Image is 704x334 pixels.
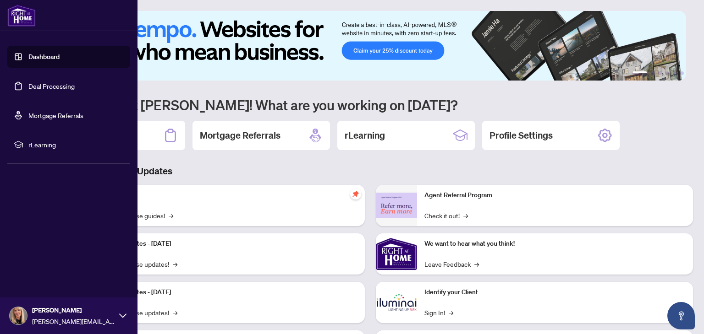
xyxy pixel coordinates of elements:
[673,71,676,75] button: 5
[48,165,693,178] h3: Brokerage & Industry Updates
[350,189,361,199] span: pushpin
[48,96,693,113] h1: Welcome back [PERSON_NAME]! What are you working on [DATE]?
[463,210,468,221] span: →
[32,305,115,315] span: [PERSON_NAME]
[96,190,357,200] p: Self-Help
[658,71,662,75] button: 3
[200,129,280,142] h2: Mortgage Referrals
[96,287,357,297] p: Platform Updates - [DATE]
[424,210,468,221] a: Check it out!→
[376,282,417,323] img: Identify your Client
[424,287,686,297] p: Identify your Client
[424,239,686,249] p: We want to hear what you think!
[376,233,417,275] img: We want to hear what you think!
[28,140,124,150] span: rLearning
[173,307,177,318] span: →
[28,53,60,61] a: Dashboard
[474,259,479,269] span: →
[680,71,684,75] button: 6
[424,190,686,200] p: Agent Referral Program
[28,111,83,119] a: Mortgage Referrals
[376,193,417,218] img: Agent Referral Program
[667,302,695,329] button: Open asap
[10,307,27,324] img: Profile Icon
[28,82,75,90] a: Deal Processing
[489,129,553,142] h2: Profile Settings
[424,307,453,318] a: Sign In!→
[449,307,453,318] span: →
[651,71,654,75] button: 2
[48,11,686,81] img: Slide 0
[632,71,647,75] button: 1
[173,259,177,269] span: →
[7,5,36,27] img: logo
[169,210,173,221] span: →
[345,129,385,142] h2: rLearning
[96,239,357,249] p: Platform Updates - [DATE]
[665,71,669,75] button: 4
[32,316,115,326] span: [PERSON_NAME][EMAIL_ADDRESS][DOMAIN_NAME]
[424,259,479,269] a: Leave Feedback→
